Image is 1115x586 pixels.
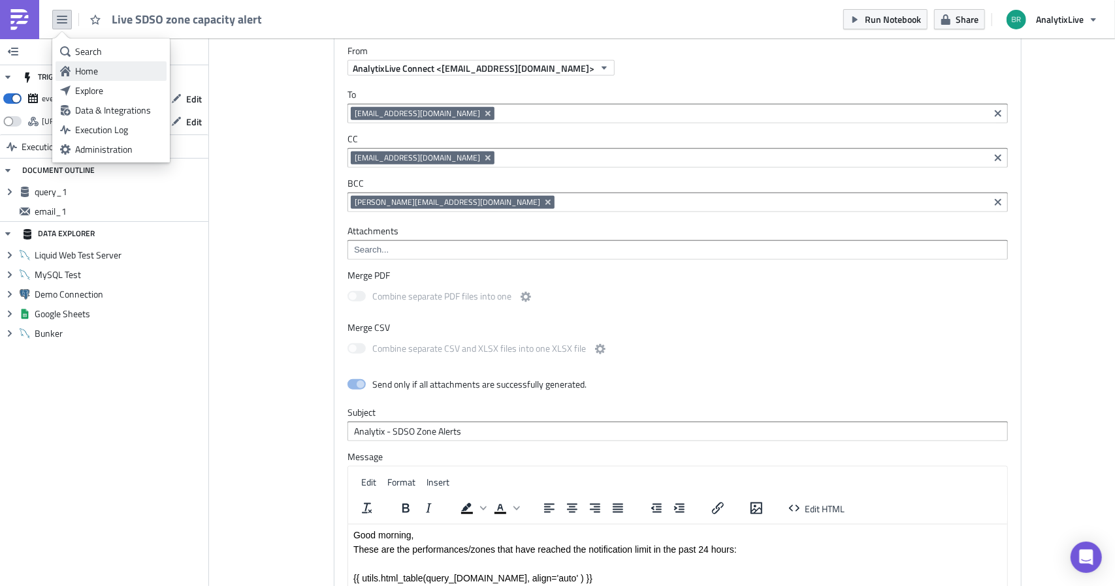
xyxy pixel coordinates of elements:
[35,186,205,198] span: query_1
[395,499,417,517] button: Bold
[990,194,1006,210] button: Clear selected items
[999,5,1105,34] button: AnalytixLive
[584,499,606,517] button: Align right
[347,270,1008,281] label: Merge PDF
[351,243,1003,256] input: Search...
[347,289,534,305] label: Combine separate PDF files into one
[347,45,1021,57] label: From
[75,45,162,58] div: Search
[35,308,205,320] span: Google Sheets
[75,143,162,156] div: Administration
[387,475,415,489] span: Format
[707,499,729,517] button: Insert/edit link
[35,249,205,261] span: Liquid Web Test Server
[42,89,74,108] div: every day
[990,150,1006,166] button: Clear selected items
[347,133,1008,145] label: CC
[9,9,30,30] img: PushMetrics
[35,328,205,339] span: Bunker
[356,499,378,517] button: Clear formatting
[186,92,202,106] span: Edit
[75,65,162,78] div: Home
[347,451,1008,463] label: Message
[347,225,1008,237] label: Attachments
[112,12,263,27] span: Live SDSO zone capacity alert
[745,499,768,517] button: Insert/edit image
[956,12,978,26] span: Share
[42,112,121,131] div: https://pushmetrics.io/api/v1/report/1EoqqZgoNe/webhook?token=23942a91d7f84368bfb35402620fd364
[35,288,205,300] span: Demo Connection
[843,9,928,29] button: Run Notebook
[934,9,985,29] button: Share
[347,177,1008,189] label: BCC
[1005,8,1027,31] img: Avatar
[456,499,489,517] div: Background color
[5,5,681,16] body: Rich Text Area. Press ALT-0 for help.
[543,196,555,209] button: Remove Tag
[990,106,1006,121] button: Clear selected items
[805,502,845,516] span: Edit HTML
[5,5,681,16] p: {% if query_[DOMAIN_NAME]|length() > 0 %}
[186,115,202,129] span: Edit
[1071,542,1102,573] div: Open Intercom Messenger
[75,123,162,136] div: Execution Log
[165,112,208,132] button: Edit
[35,206,205,217] span: email_1
[607,499,629,517] button: Justify
[5,5,681,16] p: {% endif %}
[865,12,921,26] span: Run Notebook
[165,89,208,109] button: Edit
[347,407,1008,418] label: Subject
[347,60,615,76] button: AnalytixLive Connect <[EMAIL_ADDRESS][DOMAIN_NAME]>
[489,499,522,517] div: Text color
[372,378,587,390] div: Send only if all attachments are successfully generated.
[22,65,71,89] div: TRIGGERS
[347,89,1008,100] label: To
[417,499,440,517] button: Italic
[35,269,205,281] span: MySQL Test
[518,289,534,305] button: Combine separate PDF files into one
[22,159,95,182] div: DOCUMENT OUTLINE
[355,108,480,119] span: [EMAIL_ADDRESS][DOMAIN_NAME]
[1036,12,1084,26] span: AnalytixLive
[22,222,95,245] div: DATA EXPLORER
[784,499,850,517] button: Edit HTML
[75,84,162,97] div: Explore
[75,104,162,117] div: Data & Integrations
[561,499,583,517] button: Align center
[353,61,594,75] span: AnalytixLive Connect <[EMAIL_ADDRESS][DOMAIN_NAME]>
[355,197,540,208] span: [PERSON_NAME][EMAIL_ADDRESS][DOMAIN_NAME]
[22,135,74,159] span: Execution Log
[645,499,668,517] button: Decrease indent
[668,499,690,517] button: Increase indent
[483,151,494,164] button: Remove Tag
[538,499,560,517] button: Align left
[347,341,608,358] label: Combine separate CSV and XLSX files into one XLSX file
[347,322,1008,333] label: Merge CSV
[355,153,480,163] span: [EMAIL_ADDRESS][DOMAIN_NAME]
[592,341,608,357] button: Combine separate CSV and XLSX files into one XLSX file
[361,475,376,489] span: Edit
[483,107,494,120] button: Remove Tag
[427,475,449,489] span: Insert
